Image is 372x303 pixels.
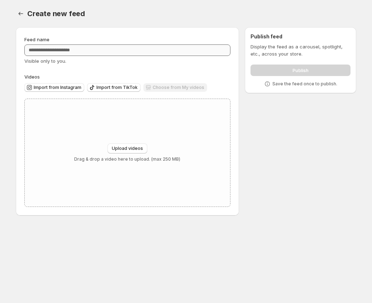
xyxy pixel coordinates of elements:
[112,146,143,151] span: Upload videos
[27,9,85,18] span: Create new feed
[251,33,350,40] h2: Publish feed
[16,9,26,19] button: Settings
[96,85,138,90] span: Import from TikTok
[34,85,81,90] span: Import from Instagram
[108,143,147,153] button: Upload videos
[272,81,337,87] p: Save the feed once to publish.
[251,43,350,57] p: Display the feed as a carousel, spotlight, etc., across your store.
[87,83,140,92] button: Import from TikTok
[24,58,66,64] span: Visible only to you.
[24,83,84,92] button: Import from Instagram
[24,74,40,80] span: Videos
[24,37,49,42] span: Feed name
[74,156,180,162] p: Drag & drop a video here to upload. (max 250 MB)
